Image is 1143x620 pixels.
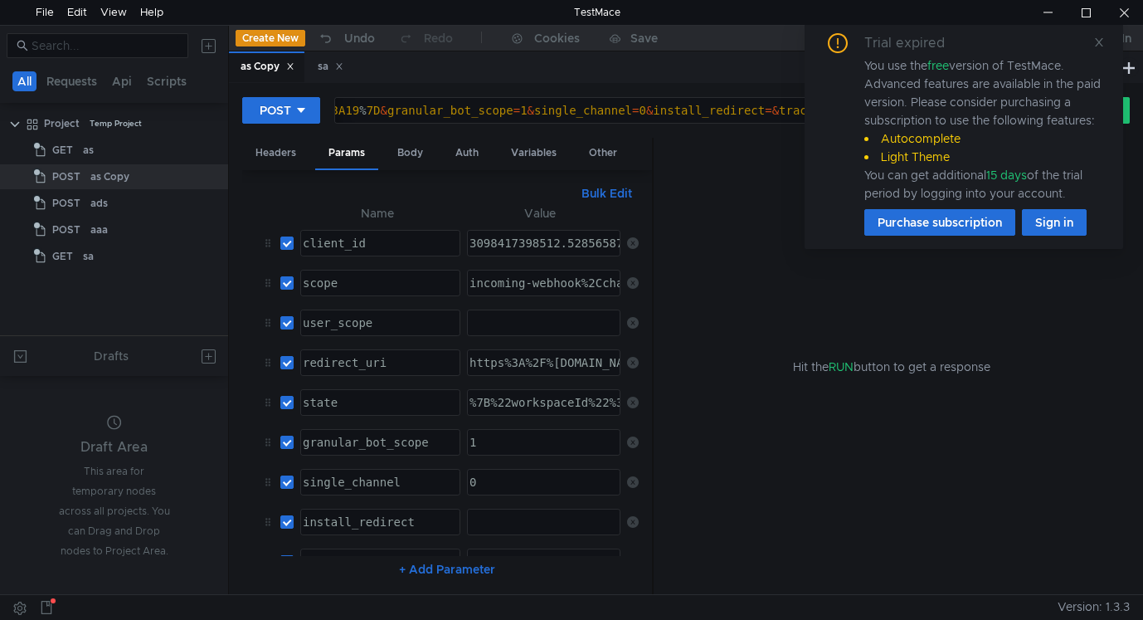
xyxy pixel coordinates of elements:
button: Scripts [142,71,192,91]
div: Cookies [534,28,580,48]
div: Undo [344,28,375,48]
div: Trial expired [864,33,965,53]
button: All [12,71,36,91]
li: Autocomplete [864,129,1103,148]
div: Params [315,138,378,170]
div: Auth [442,138,492,168]
div: as Copy [90,164,129,189]
div: Save [630,32,658,44]
div: Redo [424,28,453,48]
div: as Copy [241,58,294,76]
button: Undo [305,26,387,51]
div: Variables [498,138,570,168]
div: Headers [242,138,309,168]
div: Drafts [94,346,129,366]
button: POST [242,97,320,124]
input: Search... [32,37,178,55]
span: GET [52,244,73,269]
div: ads [90,191,108,216]
span: Hit the button to get a response [793,358,990,376]
button: Redo [387,26,464,51]
div: You can get additional of the trial period by logging into your account. [864,166,1103,203]
div: aaa [90,217,108,242]
span: free [927,58,949,73]
button: Requests [41,71,102,91]
span: GET [52,138,73,163]
li: Light Theme [864,148,1103,166]
div: Temp Project [90,111,142,136]
span: Version: 1.3.3 [1058,595,1130,619]
div: sa [83,244,94,269]
th: Value [460,203,620,223]
button: + Add Parameter [392,559,502,579]
button: Bulk Edit [575,183,639,203]
span: POST [52,164,80,189]
button: Create New [236,30,305,46]
span: POST [52,217,80,242]
span: 15 days [986,168,1027,183]
button: Purchase subscription [864,209,1015,236]
button: Sign in [1022,209,1087,236]
button: Api [107,71,137,91]
span: RUN [829,359,854,374]
div: Other [576,138,630,168]
div: as [83,138,94,163]
th: Name [294,203,460,223]
div: You use the version of TestMace. Advanced features are available in the paid version. Please cons... [864,56,1103,203]
div: sa [318,58,343,76]
div: Body [384,138,436,168]
div: POST [260,101,291,120]
div: Project [44,111,80,136]
span: POST [52,191,80,216]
